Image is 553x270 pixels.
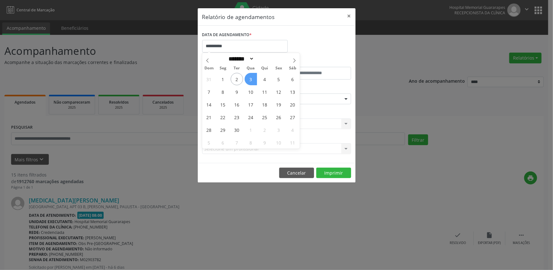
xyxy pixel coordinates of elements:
span: Setembro 18, 2025 [259,98,271,111]
span: Outubro 6, 2025 [217,136,229,149]
span: Setembro 3, 2025 [245,73,257,85]
span: Outubro 7, 2025 [231,136,243,149]
span: Setembro 28, 2025 [203,124,215,136]
span: Setembro 26, 2025 [273,111,285,123]
span: Seg [216,66,230,70]
span: Setembro 16, 2025 [231,98,243,111]
span: Setembro 11, 2025 [259,86,271,98]
span: Outubro 10, 2025 [273,136,285,149]
span: Outubro 8, 2025 [245,136,257,149]
span: Setembro 22, 2025 [217,111,229,123]
button: Imprimir [316,168,351,178]
span: Outubro 4, 2025 [286,124,299,136]
span: Dom [202,66,216,70]
button: Cancelar [279,168,314,178]
span: Setembro 19, 2025 [273,98,285,111]
span: Setembro 10, 2025 [245,86,257,98]
span: Outubro 5, 2025 [203,136,215,149]
span: Setembro 6, 2025 [286,73,299,85]
span: Setembro 1, 2025 [217,73,229,85]
span: Setembro 29, 2025 [217,124,229,136]
span: Qui [258,66,272,70]
span: Setembro 23, 2025 [231,111,243,123]
span: Ter [230,66,244,70]
h5: Relatório de agendamentos [202,13,275,21]
span: Setembro 4, 2025 [259,73,271,85]
span: Setembro 5, 2025 [273,73,285,85]
span: Setembro 17, 2025 [245,98,257,111]
span: Setembro 13, 2025 [286,86,299,98]
span: Setembro 20, 2025 [286,98,299,111]
span: Setembro 14, 2025 [203,98,215,111]
span: Setembro 25, 2025 [259,111,271,123]
button: Close [343,8,356,24]
span: Setembro 7, 2025 [203,86,215,98]
span: Sáb [286,66,300,70]
span: Setembro 15, 2025 [217,98,229,111]
span: Outubro 2, 2025 [259,124,271,136]
span: Setembro 24, 2025 [245,111,257,123]
span: Outubro 11, 2025 [286,136,299,149]
label: ATÉ [278,57,351,67]
span: Setembro 9, 2025 [231,86,243,98]
input: Year [254,55,275,62]
span: Setembro 30, 2025 [231,124,243,136]
label: DATA DE AGENDAMENTO [202,30,252,40]
span: Setembro 8, 2025 [217,86,229,98]
span: Outubro 1, 2025 [245,124,257,136]
span: Setembro 27, 2025 [286,111,299,123]
span: Sex [272,66,286,70]
span: Outubro 9, 2025 [259,136,271,149]
span: Qua [244,66,258,70]
span: Setembro 2, 2025 [231,73,243,85]
span: Agosto 31, 2025 [203,73,215,85]
span: Outubro 3, 2025 [273,124,285,136]
select: Month [227,55,254,62]
span: Setembro 12, 2025 [273,86,285,98]
span: Setembro 21, 2025 [203,111,215,123]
